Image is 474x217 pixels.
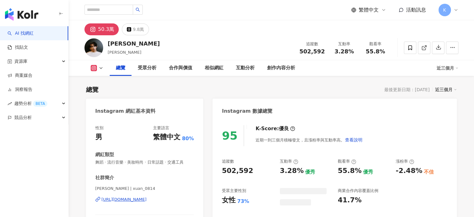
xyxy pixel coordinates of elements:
[359,7,379,13] span: 繁體中文
[86,85,98,94] div: 總覽
[95,108,156,115] div: Instagram 網紅基本資料
[98,25,114,34] div: 50.3萬
[122,23,149,35] button: 9.8萬
[222,108,272,115] div: Instagram 數據總覽
[338,159,356,164] div: 觀看率
[14,111,32,125] span: 競品分析
[345,137,362,142] span: 查看說明
[14,96,47,111] span: 趨勢分析
[256,125,295,132] div: K-Score :
[95,186,194,191] span: [PERSON_NAME] | xuan_0814
[364,41,387,47] div: 觀看率
[14,54,27,68] span: 資源庫
[5,8,38,21] img: logo
[305,169,315,175] div: 優秀
[237,198,249,205] div: 73%
[443,7,446,13] span: K
[396,166,422,176] div: -2.48%
[384,87,429,92] div: 最後更新日期：[DATE]
[33,101,47,107] div: BETA
[153,132,180,142] div: 繁體中文
[222,159,234,164] div: 追蹤數
[182,135,194,142] span: 80%
[267,64,295,72] div: 創作內容分析
[345,134,363,146] button: 查看說明
[108,40,160,47] div: [PERSON_NAME]
[205,64,223,72] div: 相似網紅
[222,195,236,205] div: 女性
[108,50,141,55] span: [PERSON_NAME]
[7,30,34,37] a: searchAI 找網紅
[363,169,373,175] div: 優秀
[153,125,169,131] div: 主要語言
[333,41,356,47] div: 互動率
[424,169,434,175] div: 不佳
[222,188,246,194] div: 受眾主要性別
[299,48,325,55] span: 502,592
[236,64,255,72] div: 互動分析
[95,160,194,165] span: 舞蹈 · 流行音樂 · 美妝時尚 · 日常話題 · 交通工具
[338,188,378,194] div: 商業合作內容覆蓋比例
[437,63,458,73] div: 近三個月
[222,166,253,176] div: 502,592
[138,64,156,72] div: 受眾分析
[396,159,414,164] div: 漲粉率
[406,7,426,13] span: 活動訊息
[280,159,298,164] div: 互動率
[95,151,114,158] div: 網紅類型
[116,64,125,72] div: 總覽
[338,195,361,205] div: 41.7%
[102,197,147,202] div: [URL][DOMAIN_NAME]
[7,86,32,93] a: 洞察報告
[280,166,304,176] div: 3.28%
[84,38,103,57] img: KOL Avatar
[95,197,194,202] a: [URL][DOMAIN_NAME]
[256,134,363,146] div: 近期一到三個月積極發文，且漲粉率與互動率高。
[95,132,102,142] div: 男
[7,44,28,51] a: 找貼文
[95,175,114,181] div: 社群簡介
[84,23,119,35] button: 50.3萬
[366,48,385,55] span: 55.8%
[435,86,457,94] div: 近三個月
[338,166,361,176] div: 55.8%
[222,129,237,142] div: 95
[95,125,103,131] div: 性別
[133,25,144,34] div: 9.8萬
[299,41,325,47] div: 追蹤數
[7,72,32,79] a: 商案媒合
[169,64,192,72] div: 合作與價值
[334,48,354,55] span: 3.28%
[136,7,140,12] span: search
[7,101,12,106] span: rise
[279,125,289,132] div: 優良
